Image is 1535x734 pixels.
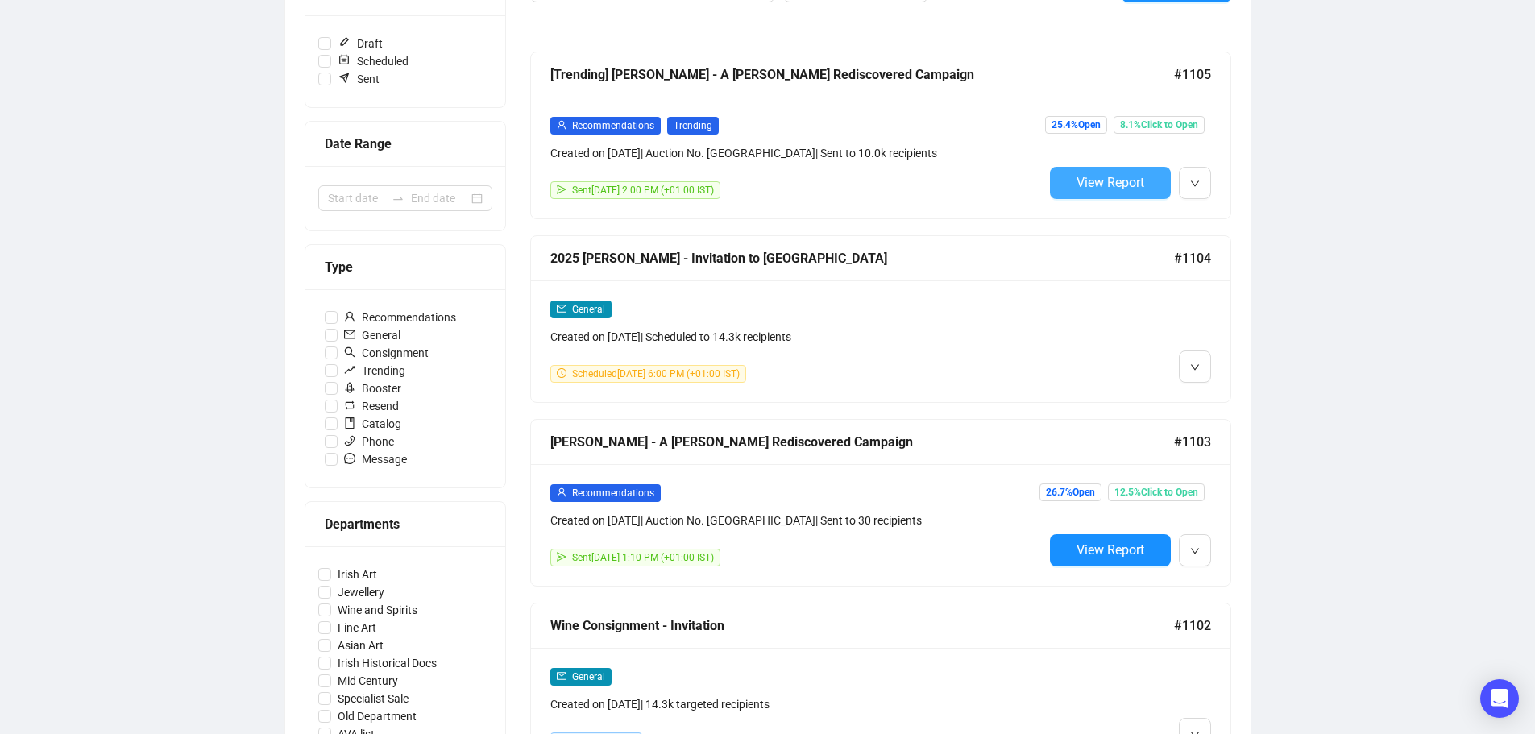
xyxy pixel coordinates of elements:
[572,552,714,563] span: Sent [DATE] 1:10 PM (+01:00 IST)
[1077,542,1144,558] span: View Report
[392,192,404,205] span: swap-right
[338,344,435,362] span: Consignment
[550,144,1043,162] div: Created on [DATE] | Auction No. [GEOGRAPHIC_DATA] | Sent to 10.0k recipients
[411,189,468,207] input: End date
[338,415,408,433] span: Catalog
[325,134,486,154] div: Date Range
[1190,363,1200,372] span: down
[331,707,423,725] span: Old Department
[331,637,390,654] span: Asian Art
[572,671,605,682] span: General
[572,185,714,196] span: Sent [DATE] 2:00 PM (+01:00 IST)
[331,566,384,583] span: Irish Art
[550,695,1043,713] div: Created on [DATE] | 14.3k targeted recipients
[325,514,486,534] div: Departments
[331,52,415,70] span: Scheduled
[550,512,1043,529] div: Created on [DATE] | Auction No. [GEOGRAPHIC_DATA] | Sent to 30 recipients
[550,616,1174,636] div: Wine Consignment - Invitation
[338,309,463,326] span: Recommendations
[338,326,407,344] span: General
[1050,167,1171,199] button: View Report
[328,189,385,207] input: Start date
[392,192,404,205] span: to
[331,619,383,637] span: Fine Art
[1174,248,1211,268] span: #1104
[550,64,1174,85] div: [Trending] [PERSON_NAME] - A [PERSON_NAME] Rediscovered Campaign
[338,379,408,397] span: Booster
[557,487,566,497] span: user
[550,328,1043,346] div: Created on [DATE] | Scheduled to 14.3k recipients
[667,117,719,135] span: Trending
[344,346,355,358] span: search
[344,435,355,446] span: phone
[331,70,386,88] span: Sent
[338,362,412,379] span: Trending
[557,120,566,130] span: user
[557,185,566,194] span: send
[557,368,566,378] span: clock-circle
[1114,116,1205,134] span: 8.1% Click to Open
[344,417,355,429] span: book
[1480,679,1519,718] div: Open Intercom Messenger
[331,583,391,601] span: Jewellery
[530,419,1231,587] a: [PERSON_NAME] - A [PERSON_NAME] Rediscovered Campaign#1103userRecommendationsCreated on [DATE]| A...
[344,382,355,393] span: rocket
[1190,179,1200,189] span: down
[550,432,1174,452] div: [PERSON_NAME] - A [PERSON_NAME] Rediscovered Campaign
[1190,546,1200,556] span: down
[1174,616,1211,636] span: #1102
[344,311,355,322] span: user
[557,552,566,562] span: send
[557,304,566,313] span: mail
[338,397,405,415] span: Resend
[331,35,389,52] span: Draft
[1108,483,1205,501] span: 12.5% Click to Open
[344,364,355,375] span: rise
[1174,64,1211,85] span: #1105
[331,654,443,672] span: Irish Historical Docs
[344,329,355,340] span: mail
[325,257,486,277] div: Type
[1077,175,1144,190] span: View Report
[331,690,415,707] span: Specialist Sale
[331,601,424,619] span: Wine and Spirits
[331,672,404,690] span: Mid Century
[338,433,400,450] span: Phone
[344,400,355,411] span: retweet
[572,368,740,379] span: Scheduled [DATE] 6:00 PM (+01:00 IST)
[338,450,413,468] span: Message
[1045,116,1107,134] span: 25.4% Open
[530,235,1231,403] a: 2025 [PERSON_NAME] - Invitation to [GEOGRAPHIC_DATA]#1104mailGeneralCreated on [DATE]| Scheduled ...
[344,453,355,464] span: message
[1174,432,1211,452] span: #1103
[572,120,654,131] span: Recommendations
[550,248,1174,268] div: 2025 [PERSON_NAME] - Invitation to [GEOGRAPHIC_DATA]
[557,671,566,681] span: mail
[1039,483,1101,501] span: 26.7% Open
[530,52,1231,219] a: [Trending] [PERSON_NAME] - A [PERSON_NAME] Rediscovered Campaign#1105userRecommendationsTrendingC...
[572,487,654,499] span: Recommendations
[572,304,605,315] span: General
[1050,534,1171,566] button: View Report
